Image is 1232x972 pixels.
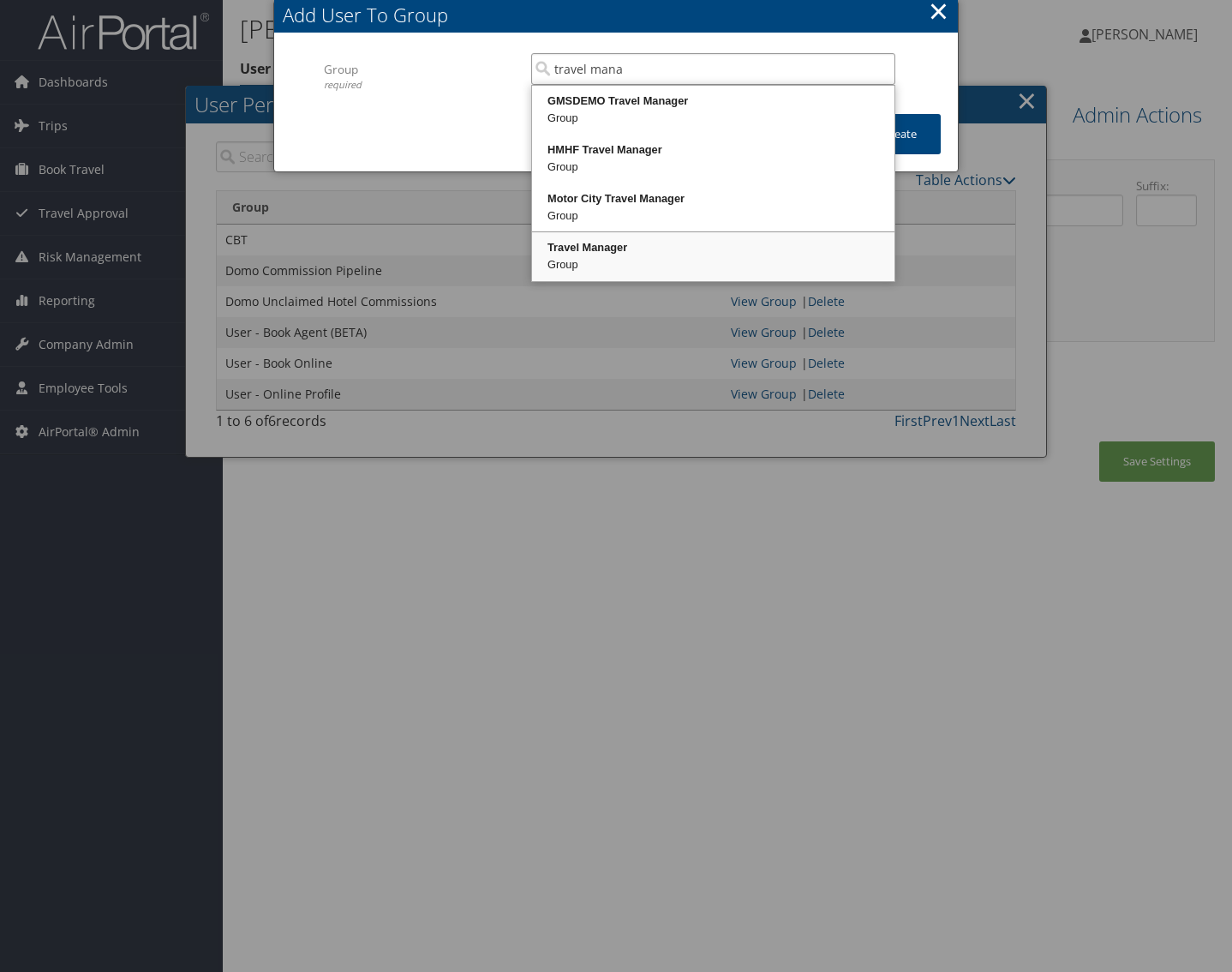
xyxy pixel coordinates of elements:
div: HMHF Travel Manager [535,141,892,159]
input: Search Groups... [531,53,895,85]
div: Group [535,110,892,127]
div: Motor City Travel Manager [535,190,892,207]
div: Group [535,207,892,225]
label: Group [324,53,518,100]
div: GMSDEMO Travel Manager [535,93,892,110]
div: Group [535,159,892,176]
div: required [324,78,518,93]
div: Add User To Group [283,2,958,28]
div: Travel Manager [535,239,892,256]
button: Create [859,114,941,154]
div: Group [535,256,892,273]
